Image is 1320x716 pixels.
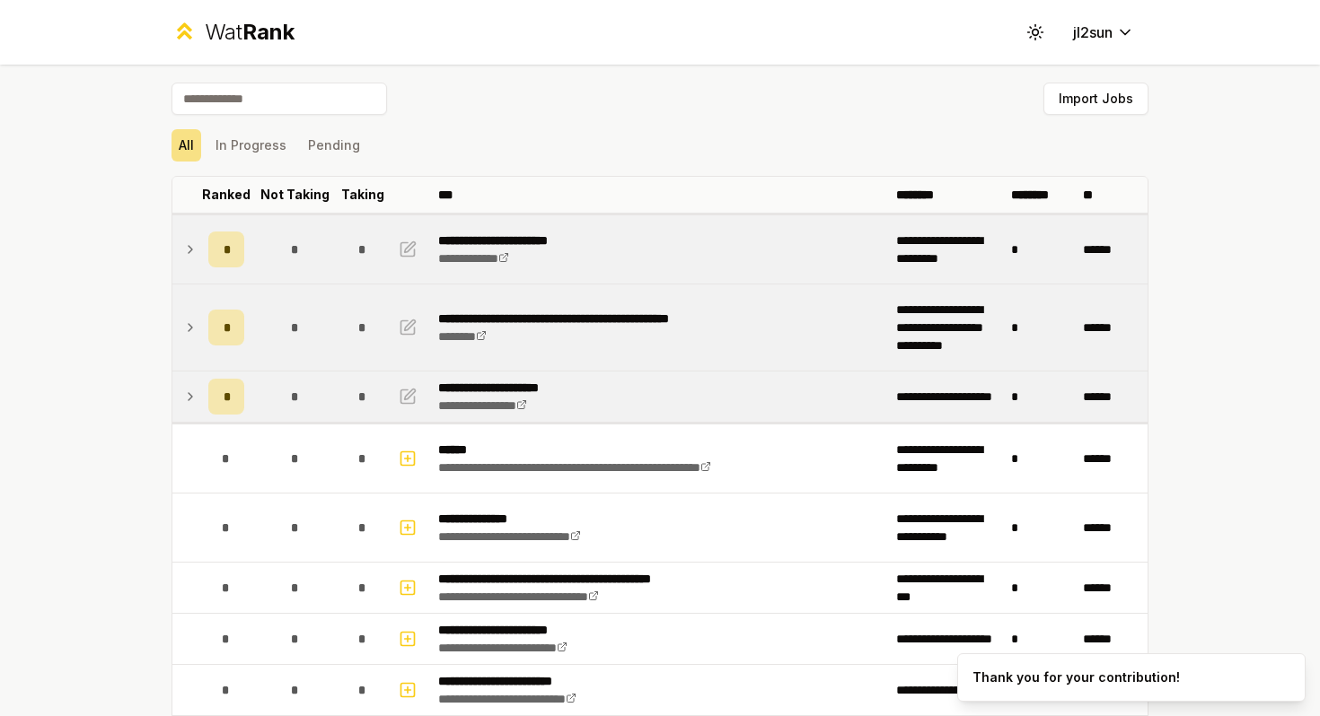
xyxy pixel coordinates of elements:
div: Thank you for your contribution! [972,668,1180,686]
div: Wat [205,18,295,47]
button: Pending [301,129,367,162]
button: jl2sun [1059,16,1148,48]
button: Import Jobs [1043,83,1148,115]
button: In Progress [208,129,294,162]
p: Ranked [202,186,251,204]
a: WatRank [172,18,295,47]
p: Not Taking [260,186,330,204]
button: All [172,129,201,162]
span: jl2sun [1073,22,1113,43]
span: Rank [242,19,295,45]
p: Taking [341,186,384,204]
